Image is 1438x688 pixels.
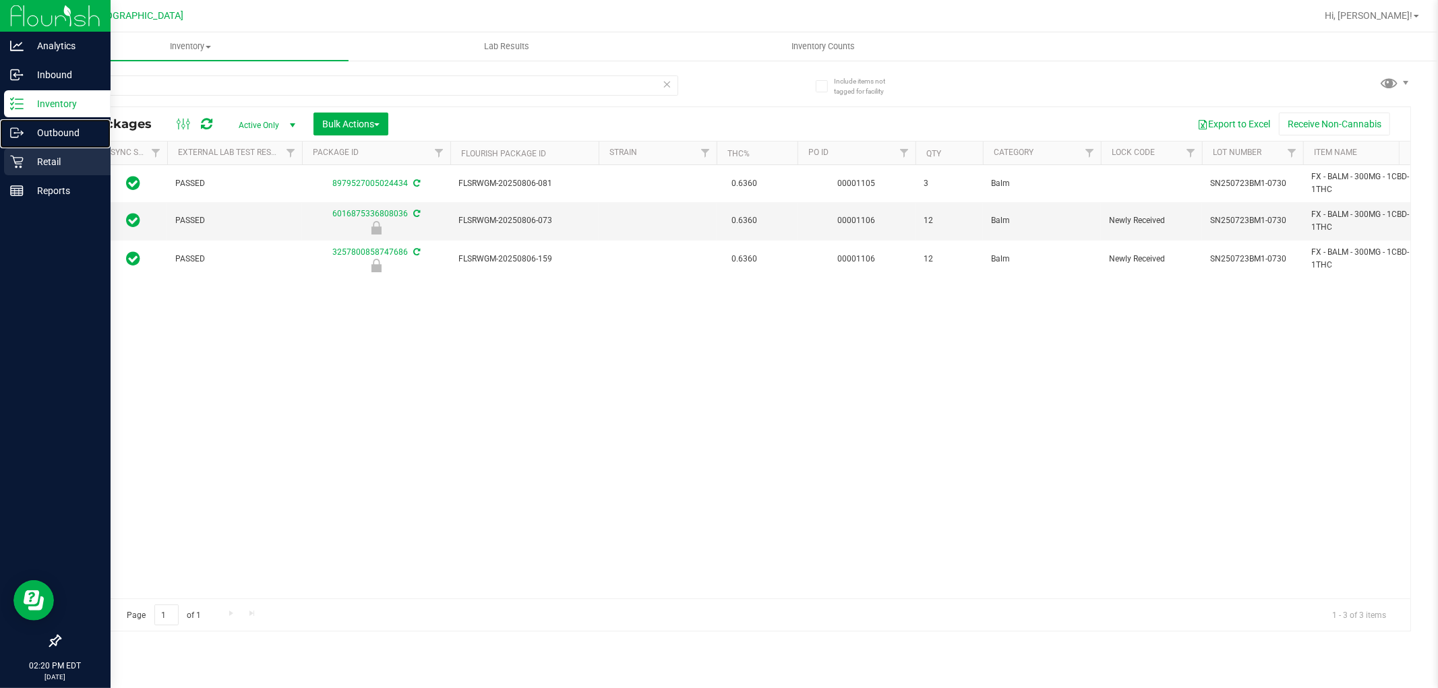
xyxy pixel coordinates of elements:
span: PASSED [175,177,294,190]
span: PASSED [175,253,294,265]
a: PO ID [808,148,829,157]
a: 00001105 [838,179,876,188]
span: FLSRWGM-20250806-159 [458,253,591,265]
span: In Sync [127,211,141,230]
a: External Lab Test Result [178,148,284,157]
a: Item Name [1314,148,1357,157]
a: Category [994,148,1033,157]
span: Bulk Actions [322,119,380,129]
span: Newly Received [1109,214,1194,227]
span: FLSRWGM-20250806-073 [458,214,591,227]
a: Filter [1180,142,1202,164]
span: [GEOGRAPHIC_DATA] [92,10,184,22]
a: Filter [694,142,717,164]
span: Include items not tagged for facility [834,76,901,96]
span: Page of 1 [115,604,212,625]
span: Balm [991,214,1093,227]
span: 0.6360 [725,211,764,230]
button: Receive Non-Cannabis [1279,113,1390,135]
button: Bulk Actions [313,113,388,135]
span: 0.6360 [725,249,764,269]
span: Inventory [32,40,349,53]
a: 6016875336808036 [332,209,408,218]
inline-svg: Outbound [10,126,24,139]
a: Lock Code [1112,148,1155,157]
a: Filter [1079,142,1101,164]
span: Sync from Compliance System [411,179,420,188]
span: Sync from Compliance System [411,247,420,257]
a: Filter [280,142,302,164]
p: Inventory [24,96,104,112]
p: 02:20 PM EDT [6,660,104,672]
span: FLSRWGM-20250806-081 [458,177,591,190]
p: Retail [24,154,104,170]
p: Reports [24,183,104,199]
span: In Sync [127,174,141,193]
a: Sync Status [111,148,162,157]
a: Package ID [313,148,359,157]
p: Analytics [24,38,104,54]
inline-svg: Inventory [10,97,24,111]
a: Filter [428,142,450,164]
span: 1 - 3 of 3 items [1321,604,1397,625]
span: All Packages [70,117,165,131]
p: Outbound [24,125,104,141]
span: FX - BALM - 300MG - 1CBD-1THC [1311,170,1413,196]
a: Strain [609,148,637,157]
span: Balm [991,177,1093,190]
a: Inventory Counts [665,32,981,61]
inline-svg: Inbound [10,68,24,82]
a: Filter [1281,142,1303,164]
p: Inbound [24,67,104,83]
span: Clear [663,75,672,93]
button: Export to Excel [1189,113,1279,135]
span: SN250723BM1-0730 [1210,214,1295,227]
a: 8979527005024434 [332,179,408,188]
a: 3257800858747686 [332,247,408,257]
span: Hi, [PERSON_NAME]! [1325,10,1412,21]
div: Newly Received [300,259,452,272]
a: Filter [893,142,916,164]
inline-svg: Retail [10,155,24,168]
span: Newly Received [1109,253,1194,265]
a: Qty [926,149,941,158]
a: Inventory [32,32,349,61]
a: 00001106 [838,254,876,263]
span: SN250723BM1-0730 [1210,177,1295,190]
span: Sync from Compliance System [411,209,420,218]
input: 1 [154,604,179,625]
input: Search Package ID, Item Name, SKU, Lot or Part Number... [59,75,678,96]
span: SN250723BM1-0730 [1210,253,1295,265]
a: Filter [145,142,167,164]
span: 3 [924,177,975,190]
span: In Sync [127,249,141,268]
span: FX - BALM - 300MG - 1CBD-1THC [1311,246,1413,272]
inline-svg: Analytics [10,39,24,53]
a: Lab Results [349,32,665,61]
a: Flourish Package ID [461,149,546,158]
p: [DATE] [6,672,104,682]
span: Balm [991,253,1093,265]
div: Newly Received [300,221,452,234]
span: 0.6360 [725,174,764,193]
a: 00001106 [838,216,876,225]
span: PASSED [175,214,294,227]
a: Lot Number [1213,148,1261,157]
inline-svg: Reports [10,184,24,197]
span: 12 [924,214,975,227]
span: Lab Results [466,40,547,53]
span: Inventory Counts [773,40,873,53]
span: 12 [924,253,975,265]
iframe: Resource center [13,580,54,621]
span: FX - BALM - 300MG - 1CBD-1THC [1311,208,1413,234]
a: Filter [1399,142,1421,164]
a: THC% [727,149,750,158]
